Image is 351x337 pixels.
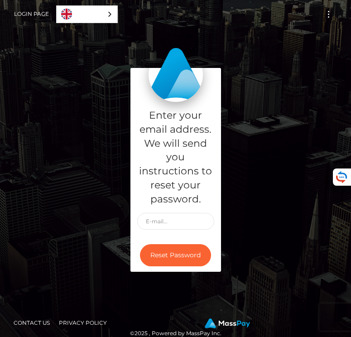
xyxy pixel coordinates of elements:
a: Contact Us [10,316,53,330]
a: Privacy Policy [55,316,111,330]
img: MassPay [205,318,250,328]
button: Reset Password [140,244,211,266]
aside: Language selected: English [56,5,118,23]
img: MassPay Login [149,48,203,102]
button: Toggle navigation [320,8,337,20]
div: Language [56,5,118,23]
a: English [57,6,117,23]
a: Login Page [14,5,49,24]
h5: Enter your email address. We will send you instructions to reset your password. [137,109,214,206]
input: E-mail... [137,213,214,230]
